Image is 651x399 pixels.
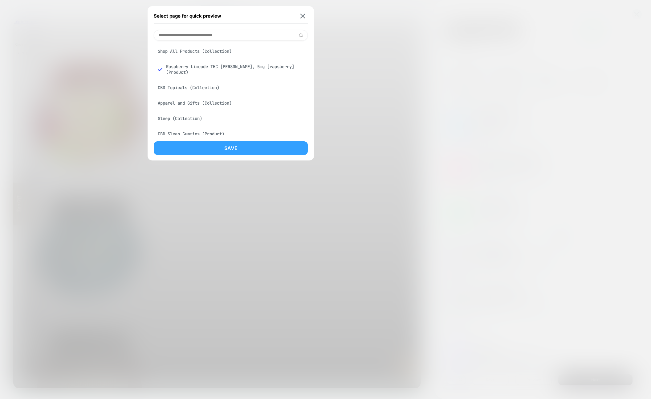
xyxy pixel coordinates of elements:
[154,61,308,78] div: Raspberry Limeade THC [PERSON_NAME], 5mg [rapsberry] (Product)
[154,45,308,57] div: Shop All Products (Collection)
[14,212,20,218] button: Close teaser
[154,82,308,94] div: CBD Topicals (Collection)
[154,97,308,109] div: Apparel and Gifts (Collection)
[154,128,308,140] div: CBD Sleep Gummies (Product)
[158,67,162,72] img: blue checkmark
[154,141,308,155] button: Save
[154,113,308,124] div: Sleep (Collection)
[3,2,22,21] button: Gorgias live chat
[300,14,305,18] img: close
[154,13,221,19] span: Select page for quick preview
[299,33,303,38] img: edit
[3,235,12,256] span: $20 Off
